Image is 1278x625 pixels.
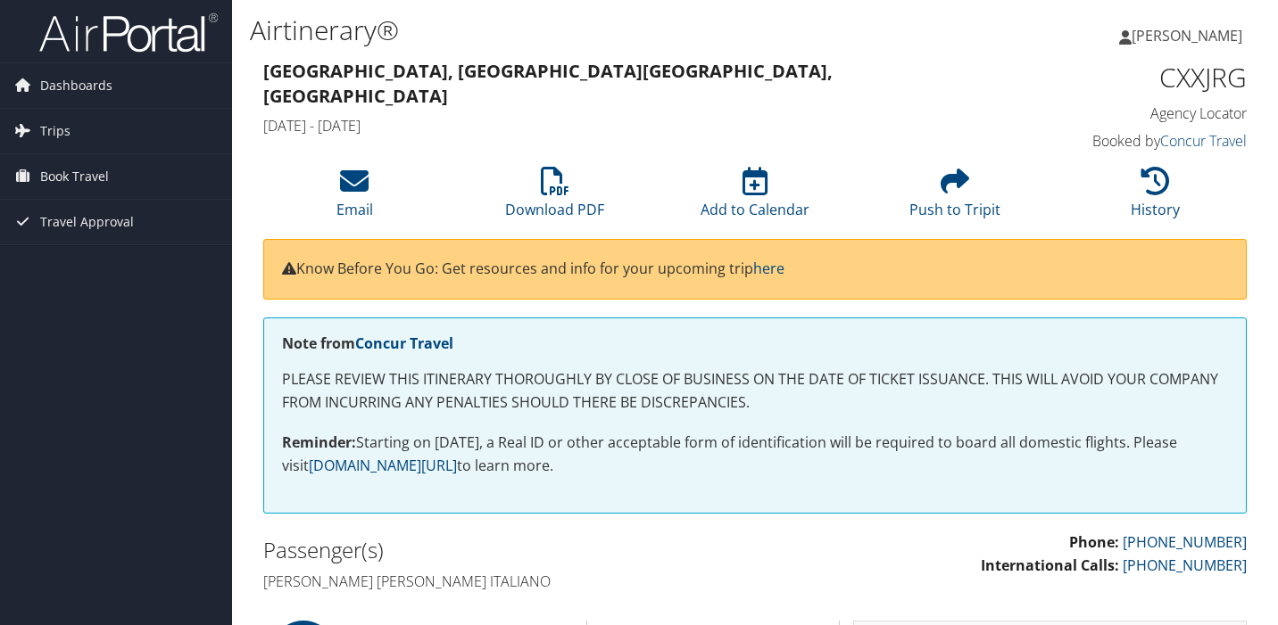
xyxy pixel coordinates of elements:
[701,177,809,219] a: Add to Calendar
[40,154,109,199] span: Book Travel
[505,177,604,219] a: Download PDF
[263,59,833,108] strong: [GEOGRAPHIC_DATA], [GEOGRAPHIC_DATA] [GEOGRAPHIC_DATA], [GEOGRAPHIC_DATA]
[263,116,994,136] h4: [DATE] - [DATE]
[40,63,112,108] span: Dashboards
[1021,131,1247,151] h4: Booked by
[250,12,924,49] h1: Airtinerary®
[282,432,356,452] strong: Reminder:
[40,200,134,244] span: Travel Approval
[282,432,1228,477] p: Starting on [DATE], a Real ID or other acceptable form of identification will be required to boar...
[981,555,1119,575] strong: International Calls:
[1123,555,1247,575] a: [PHONE_NUMBER]
[40,109,71,153] span: Trips
[1021,59,1247,96] h1: CXXJRG
[39,12,218,53] img: airportal-logo.png
[909,177,1000,219] a: Push to Tripit
[1119,9,1260,62] a: [PERSON_NAME]
[1160,131,1247,151] a: Concur Travel
[753,259,784,278] a: here
[1123,532,1247,552] a: [PHONE_NUMBER]
[282,368,1228,414] p: PLEASE REVIEW THIS ITINERARY THOROUGHLY BY CLOSE OF BUSINESS ON THE DATE OF TICKET ISSUANCE. THIS...
[355,333,453,353] a: Concur Travel
[282,333,453,353] strong: Note from
[1132,26,1242,45] span: [PERSON_NAME]
[263,535,742,565] h2: Passenger(s)
[336,177,373,219] a: Email
[263,572,742,591] h4: [PERSON_NAME] [PERSON_NAME] Italiano
[282,258,1228,281] p: Know Before You Go: Get resources and info for your upcoming trip
[1069,532,1119,552] strong: Phone:
[309,456,457,475] a: [DOMAIN_NAME][URL]
[1021,103,1247,123] h4: Agency Locator
[1131,177,1180,219] a: History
